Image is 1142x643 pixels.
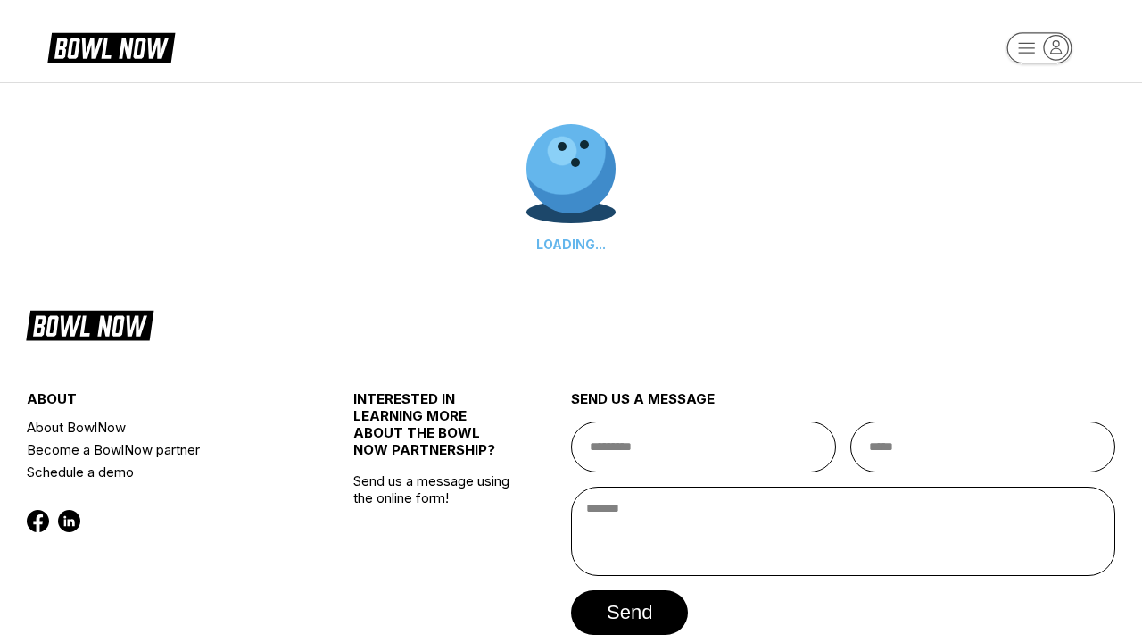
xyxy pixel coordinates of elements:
[27,461,299,483] a: Schedule a demo
[571,590,688,635] button: send
[353,390,517,472] div: INTERESTED IN LEARNING MORE ABOUT THE BOWL NOW PARTNERSHIP?
[27,438,299,461] a: Become a BowlNow partner
[571,390,1115,422] div: send us a message
[526,237,616,252] div: LOADING...
[27,390,299,416] div: about
[27,416,299,438] a: About BowlNow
